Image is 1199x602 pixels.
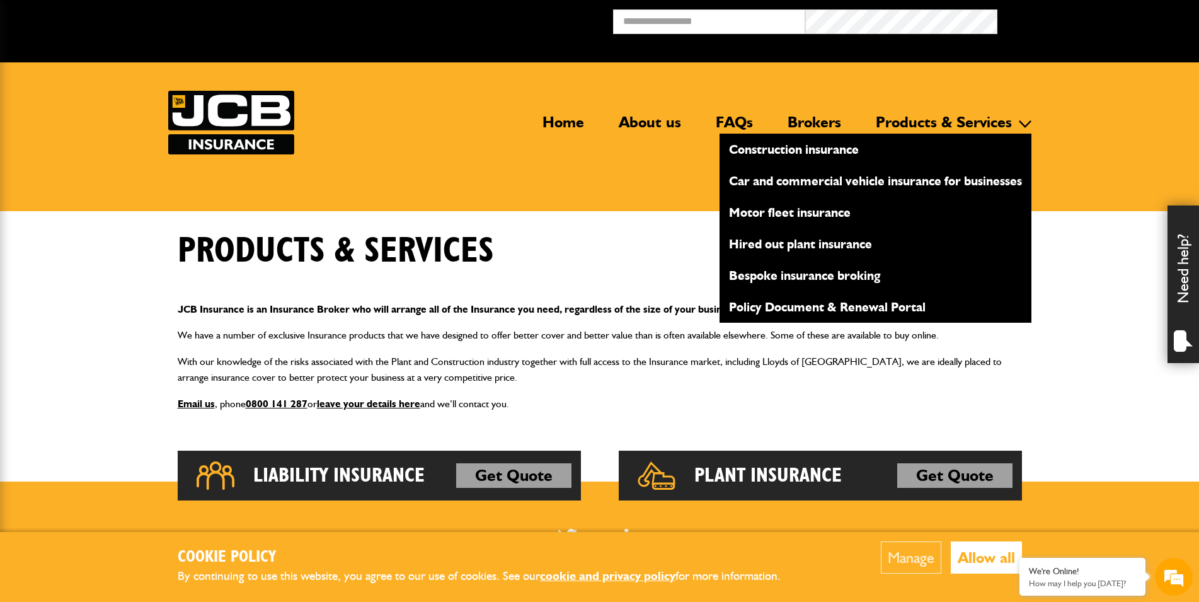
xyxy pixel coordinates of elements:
[317,398,420,410] a: leave your details here
[720,170,1031,192] a: Car and commercial vehicle insurance for businesses
[720,233,1031,255] a: Hired out plant insurance
[881,541,941,574] button: Manage
[624,529,641,545] a: LinkedIn
[540,569,675,583] a: cookie and privacy policy
[253,463,425,489] h2: Liability Insurance
[168,91,294,154] img: JCB Insurance Services logo
[720,265,1031,286] a: Bespoke insurance broking
[1029,566,1136,577] div: We're Online!
[178,354,1022,386] p: With our knowledge of the risks associated with the Plant and Construction industry together with...
[456,463,571,489] a: Get Quote
[558,529,577,545] img: Twitter
[778,113,851,142] a: Brokers
[866,113,1021,142] a: Products & Services
[720,139,1031,160] a: Construction insurance
[178,398,215,410] a: Email us
[178,396,1022,412] p: , phone or and we’ll contact you.
[178,548,801,567] h2: Cookie Policy
[246,398,307,410] a: 0800 141 287
[533,113,594,142] a: Home
[1029,579,1136,588] p: How may I help you today?
[178,230,494,272] h1: Products & Services
[706,113,762,142] a: FAQs
[897,463,1013,489] a: Get Quote
[178,301,1022,318] p: JCB Insurance is an Insurance Broker who will arrange all of the Insurance you need, regardless o...
[720,202,1031,223] a: Motor fleet insurance
[178,567,801,586] p: By continuing to use this website, you agree to our use of cookies. See our for more information.
[1167,205,1199,363] div: Need help?
[694,463,842,489] h2: Plant Insurance
[997,9,1190,29] button: Broker Login
[178,327,1022,344] p: We have a number of exclusive Insurance products that we have designed to offer better cover and ...
[624,529,641,545] img: Linked In
[609,113,691,142] a: About us
[168,91,294,154] a: JCB Insurance Services
[720,296,1031,318] a: Policy Document & Renewal Portal
[951,541,1022,574] button: Allow all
